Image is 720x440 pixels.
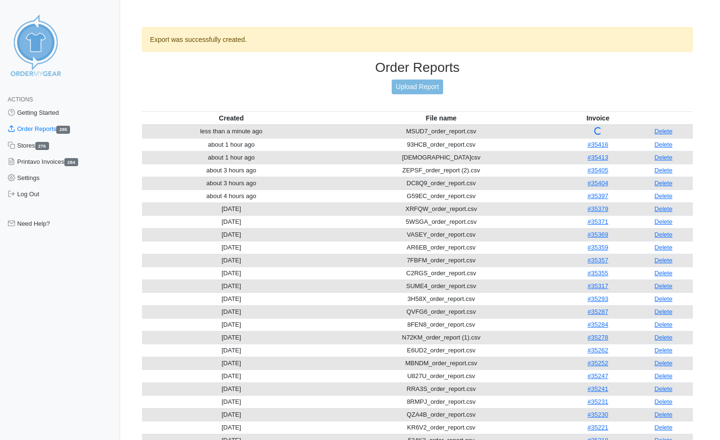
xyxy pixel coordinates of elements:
span: 285 [56,126,70,134]
td: KR6V2_order_report.csv [321,421,562,434]
td: 5WSGA_order_report.csv [321,215,562,228]
td: about 1 hour ago [142,138,321,151]
td: N72KM_order_report (1).csv [321,331,562,344]
a: #35231 [588,398,608,405]
td: SUME4_order_report.csv [321,280,562,292]
span: 276 [35,142,49,150]
td: [DATE] [142,292,321,305]
a: Delete [655,244,673,251]
a: #35397 [588,192,608,200]
a: Delete [655,192,673,200]
a: #35379 [588,205,608,212]
td: about 4 hours ago [142,190,321,202]
a: Delete [655,360,673,367]
a: #35405 [588,167,608,174]
td: [DATE] [142,267,321,280]
td: [DATE] [142,382,321,395]
th: Invoice [562,111,634,125]
a: #35416 [588,141,608,148]
td: [DATE] [142,305,321,318]
td: 93HCB_order_report.csv [321,138,562,151]
a: Delete [655,257,673,264]
a: #35230 [588,411,608,418]
a: Delete [655,398,673,405]
h3: Order Reports [142,60,693,76]
a: #35252 [588,360,608,367]
a: #35357 [588,257,608,264]
a: #35369 [588,231,608,238]
a: #35262 [588,347,608,354]
td: DC8Q9_order_report.csv [321,177,562,190]
td: [DATE] [142,241,321,254]
td: [DATE] [142,228,321,241]
td: E6UD2_order_report.csv [321,344,562,357]
a: Delete [655,231,673,238]
a: Delete [655,411,673,418]
a: Delete [655,128,673,135]
td: U827U_order_report.csv [321,370,562,382]
td: [DATE] [142,318,321,331]
td: RRA3S_order_report.csv [321,382,562,395]
a: #35371 [588,218,608,225]
td: [DATE] [142,395,321,408]
th: File name [321,111,562,125]
a: #35359 [588,244,608,251]
th: Created [142,111,321,125]
td: VASEY_order_report.csv [321,228,562,241]
td: G59EC_order_report.csv [321,190,562,202]
a: Delete [655,334,673,341]
a: Delete [655,372,673,380]
a: Delete [655,141,673,148]
td: AR6EB_order_report.csv [321,241,562,254]
a: Delete [655,180,673,187]
a: #35355 [588,270,608,277]
td: less than a minute ago [142,125,321,139]
td: [DATE] [142,408,321,421]
td: about 1 hour ago [142,151,321,164]
a: #35247 [588,372,608,380]
a: Delete [655,424,673,431]
span: 284 [64,158,78,166]
a: #35284 [588,321,608,328]
td: about 3 hours ago [142,164,321,177]
td: [DATE] [142,280,321,292]
a: Delete [655,270,673,277]
td: 8FEN8_order_report.csv [321,318,562,331]
a: Delete [655,154,673,161]
a: #35317 [588,282,608,290]
td: 3H58X_order_report.csv [321,292,562,305]
td: [DATE] [142,215,321,228]
a: #35413 [588,154,608,161]
a: #35287 [588,308,608,315]
a: Delete [655,167,673,174]
a: #35278 [588,334,608,341]
a: Delete [655,282,673,290]
td: 8RMPJ_order_report.csv [321,395,562,408]
td: QVFG6_order_report.csv [321,305,562,318]
a: Delete [655,295,673,302]
a: Delete [655,308,673,315]
td: [DATE] [142,331,321,344]
td: MBNDM_order_report.csv [321,357,562,370]
a: Delete [655,218,673,225]
a: #35221 [588,424,608,431]
a: #35293 [588,295,608,302]
a: Upload Report [392,80,443,94]
td: C2RGS_order_report.csv [321,267,562,280]
td: MSUD7_order_report.csv [321,125,562,139]
a: Delete [655,321,673,328]
div: Export was successfully created. [142,27,693,52]
td: [DATE] [142,357,321,370]
a: #35241 [588,385,608,392]
td: [DATE] [142,254,321,267]
a: Delete [655,385,673,392]
a: Delete [655,347,673,354]
td: XRFQW_order_report.csv [321,202,562,215]
td: about 3 hours ago [142,177,321,190]
td: [DEMOGRAPHIC_DATA]csv [321,151,562,164]
span: Actions [8,96,33,103]
td: [DATE] [142,370,321,382]
td: [DATE] [142,421,321,434]
td: [DATE] [142,344,321,357]
td: [DATE] [142,202,321,215]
